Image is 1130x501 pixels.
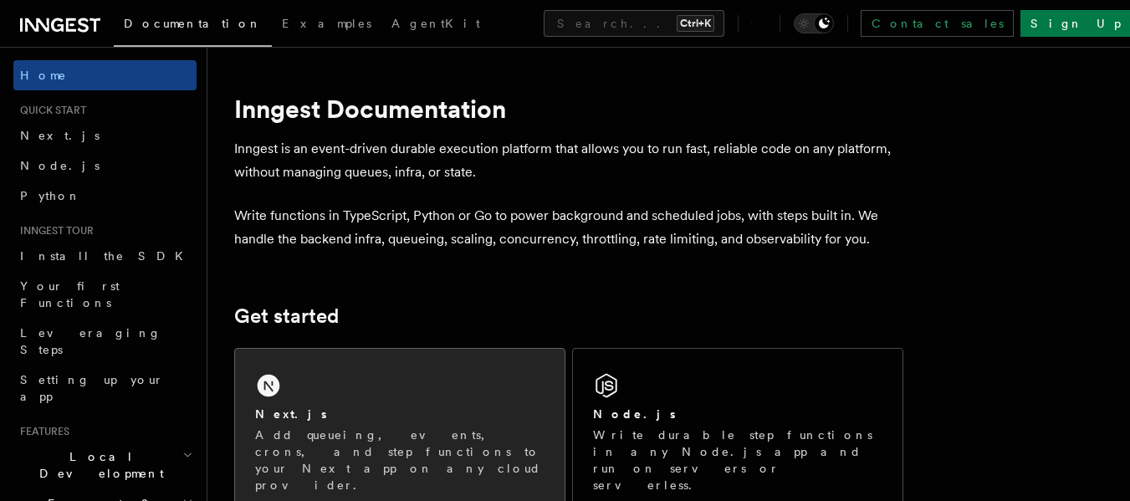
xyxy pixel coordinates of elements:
[234,204,903,251] p: Write functions in TypeScript, Python or Go to power background and scheduled jobs, with steps bu...
[861,10,1014,37] a: Contact sales
[13,151,197,181] a: Node.js
[593,406,676,422] h2: Node.js
[20,326,161,356] span: Leveraging Steps
[13,60,197,90] a: Home
[20,279,120,309] span: Your first Functions
[20,67,67,84] span: Home
[282,17,371,30] span: Examples
[20,159,100,172] span: Node.js
[13,365,197,412] a: Setting up your app
[794,13,834,33] button: Toggle dark mode
[381,5,490,45] a: AgentKit
[13,442,197,488] button: Local Development
[124,17,262,30] span: Documentation
[20,249,193,263] span: Install the SDK
[234,304,339,328] a: Get started
[13,271,197,318] a: Your first Functions
[255,427,545,493] p: Add queueing, events, crons, and step functions to your Next app on any cloud provider.
[234,94,903,124] h1: Inngest Documentation
[544,10,724,37] button: Search...Ctrl+K
[13,120,197,151] a: Next.js
[20,373,164,403] span: Setting up your app
[391,17,480,30] span: AgentKit
[677,15,714,32] kbd: Ctrl+K
[255,406,327,422] h2: Next.js
[20,129,100,142] span: Next.js
[114,5,272,47] a: Documentation
[13,181,197,211] a: Python
[13,448,182,482] span: Local Development
[13,241,197,271] a: Install the SDK
[13,104,86,117] span: Quick start
[20,189,81,202] span: Python
[272,5,381,45] a: Examples
[13,318,197,365] a: Leveraging Steps
[593,427,882,493] p: Write durable step functions in any Node.js app and run on servers or serverless.
[13,224,94,238] span: Inngest tour
[234,137,903,184] p: Inngest is an event-driven durable execution platform that allows you to run fast, reliable code ...
[13,425,69,438] span: Features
